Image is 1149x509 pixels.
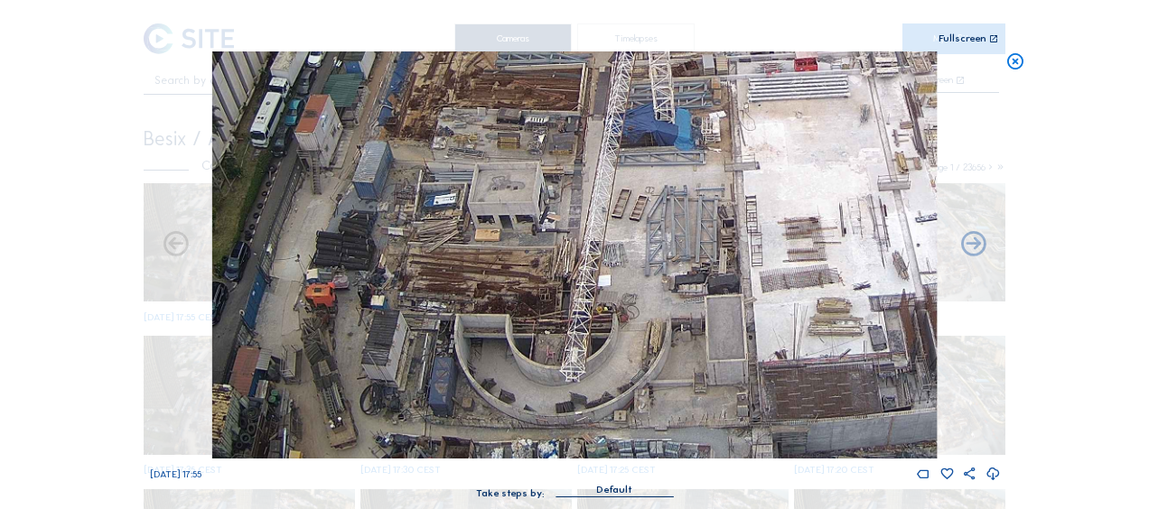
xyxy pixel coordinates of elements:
i: Back [958,230,988,260]
i: Forward [161,230,191,260]
div: Default [556,482,673,496]
span: [DATE] 17:55 [150,468,201,480]
div: Default [596,482,632,498]
div: Take steps by: [476,488,545,498]
div: Fullscreen [939,33,986,44]
img: Image [212,51,937,458]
